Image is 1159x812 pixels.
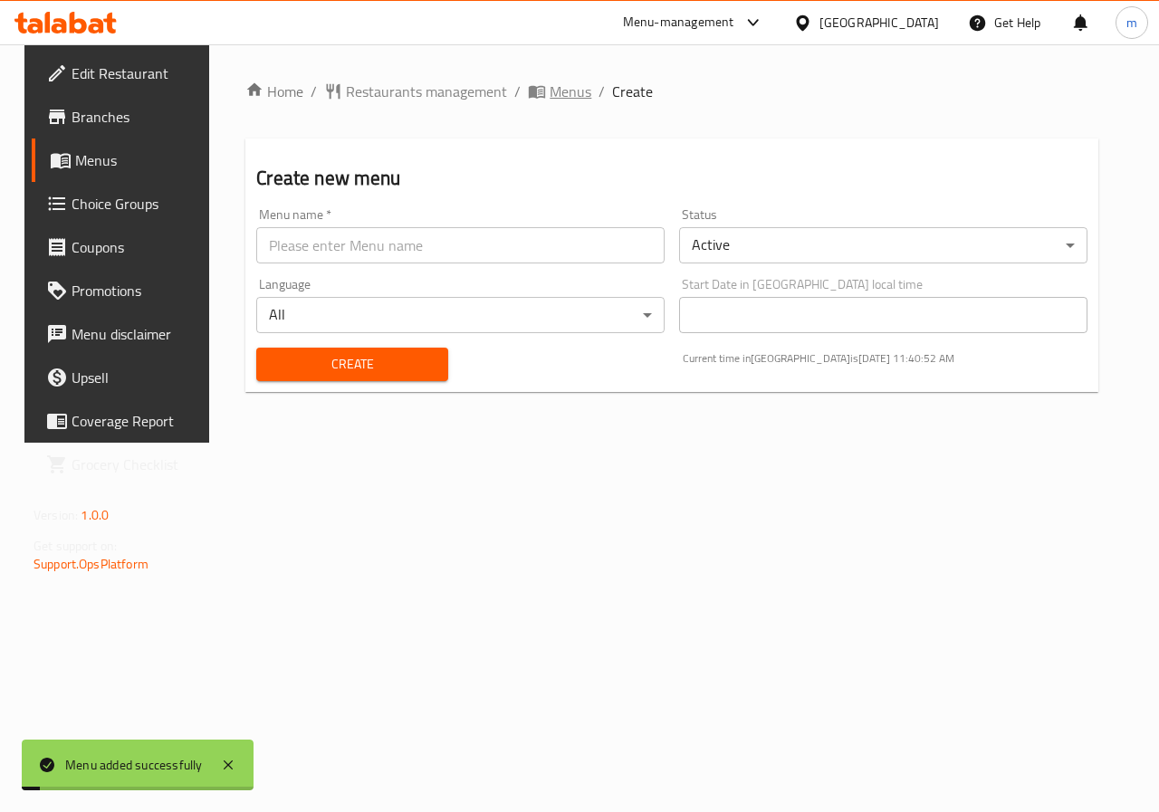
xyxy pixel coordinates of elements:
a: Grocery Checklist [32,443,218,486]
a: Menu disclaimer [32,312,218,356]
button: Create [256,348,447,381]
li: / [311,81,317,102]
h2: Create new menu [256,165,1087,192]
p: Current time in [GEOGRAPHIC_DATA] is [DATE] 11:40:52 AM [683,350,1087,367]
span: Grocery Checklist [72,454,204,475]
input: Please enter Menu name [256,227,665,263]
li: / [514,81,521,102]
span: 1.0.0 [81,503,109,527]
span: Promotions [72,280,204,301]
a: Coverage Report [32,399,218,443]
a: Menus [528,81,591,102]
span: Edit Restaurant [72,62,204,84]
span: Branches [72,106,204,128]
div: Menu added successfully [65,755,203,775]
div: Menu-management [623,12,734,33]
a: Coupons [32,225,218,269]
span: m [1126,13,1137,33]
a: Branches [32,95,218,139]
li: / [599,81,605,102]
span: Menus [75,149,204,171]
span: Create [271,353,433,376]
a: Home [245,81,303,102]
span: Get support on: [34,534,117,558]
span: Create [612,81,653,102]
div: All [256,297,665,333]
a: Support.OpsPlatform [34,552,148,576]
span: Upsell [72,367,204,388]
span: Menu disclaimer [72,323,204,345]
span: Restaurants management [346,81,507,102]
div: [GEOGRAPHIC_DATA] [819,13,939,33]
div: Active [679,227,1087,263]
a: Choice Groups [32,182,218,225]
span: Choice Groups [72,193,204,215]
nav: breadcrumb [245,81,1098,102]
span: Version: [34,503,78,527]
a: Menus [32,139,218,182]
span: Coupons [72,236,204,258]
a: Upsell [32,356,218,399]
span: Menus [550,81,591,102]
span: Coverage Report [72,410,204,432]
a: Promotions [32,269,218,312]
a: Restaurants management [324,81,507,102]
a: Edit Restaurant [32,52,218,95]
